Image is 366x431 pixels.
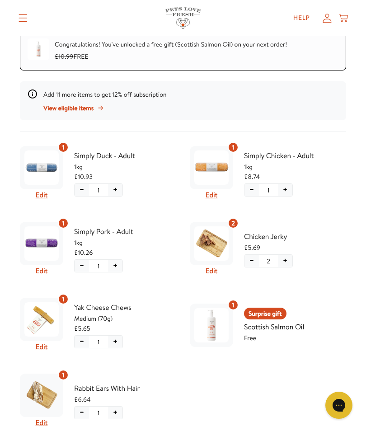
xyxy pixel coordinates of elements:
[190,218,346,281] div: Subscription product: Chicken Jerky
[36,189,48,201] button: Edit
[24,302,59,337] img: Yak Cheese Chews
[36,417,48,429] button: Edit
[58,142,69,153] div: 1 units of item: Simply Duck - Adult
[74,383,176,394] span: Rabbit Ears With Hair
[11,7,35,29] summary: Translation missing: en.sections.header.menu
[74,150,176,162] span: Simply Duck - Adult
[74,302,176,314] span: Yak Cheese Chews
[194,226,229,261] img: Chicken Jerky
[24,378,59,412] img: Rabbit Ears With Hair
[75,336,89,348] button: Decrease quantity
[244,184,259,196] button: Decrease quantity
[232,142,235,152] span: 1
[190,142,346,205] div: Subscription product: Simply Chicken - Adult
[62,370,65,380] span: 1
[267,256,270,266] span: 2
[278,255,292,267] button: Increase quantity
[244,162,346,172] span: 1kg
[20,294,176,356] div: Subscription product: Yak Cheese Chews
[74,226,176,238] span: Simply Pork - Adult
[24,226,59,261] img: Simply Pork - Adult
[74,248,93,258] span: £10.26
[62,218,65,228] span: 1
[55,52,73,61] s: £10.99
[36,341,48,353] button: Edit
[74,238,176,248] span: 1kg
[98,408,100,418] span: 1
[244,255,259,267] button: Decrease quantity
[20,218,176,281] div: Subscription product: Simply Pork - Adult
[244,150,346,162] span: Simply Chicken - Adult
[231,218,235,228] span: 2
[55,40,287,61] span: Congratulations! You've unlocked a free gift (Scottish Salmon Oil) on your next order! FREE
[108,260,122,272] button: Increase quantity
[75,260,89,272] button: Decrease quantity
[206,189,218,201] button: Edit
[75,184,89,196] button: Decrease quantity
[24,150,59,185] img: Simply Duck - Adult
[74,314,176,323] span: Medium (70g)
[98,185,100,195] span: 1
[74,162,176,172] span: 1kg
[228,300,239,310] div: 1 units of item: Scottish Salmon Oil
[108,407,122,419] button: Increase quantity
[228,142,239,153] div: 1 units of item: Simply Chicken - Adult
[165,7,201,28] img: Pets Love Fresh
[232,300,235,310] span: 1
[267,185,270,195] span: 1
[36,265,48,277] button: Edit
[244,321,346,333] span: Scottish Salmon Oil
[74,394,91,404] span: £6.64
[74,323,90,333] span: £5.65
[58,218,69,229] div: 1 units of item: Simply Pork - Adult
[20,142,176,205] div: Subscription product: Simply Duck - Adult
[98,261,100,271] span: 1
[244,333,256,343] span: Free
[228,218,239,229] div: 2 units of item: Chicken Jerky
[108,184,122,196] button: Increase quantity
[108,336,122,348] button: Increase quantity
[43,90,167,99] span: Add 11 more items to get 12% off subscription
[190,294,346,356] div: Subscription product: Scottish Salmon Oil
[244,172,260,182] span: £8.74
[286,9,317,27] a: Help
[58,370,69,380] div: 1 units of item: Rabbit Ears With Hair
[278,184,292,196] button: Increase quantity
[43,103,94,113] span: View eligible items
[98,337,100,347] span: 1
[244,243,260,253] span: £5.69
[321,389,357,422] iframe: Gorgias live chat messenger
[62,294,65,304] span: 1
[194,150,229,185] img: Simply Chicken - Adult
[249,309,282,319] span: Surprise gift
[75,407,89,419] button: Decrease quantity
[244,231,346,243] span: Chicken Jerky
[62,142,65,152] span: 1
[58,294,69,305] div: 1 units of item: Yak Cheese Chews
[74,172,93,182] span: £10.93
[206,265,218,277] button: Edit
[194,308,229,342] img: Scottish Salmon Oil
